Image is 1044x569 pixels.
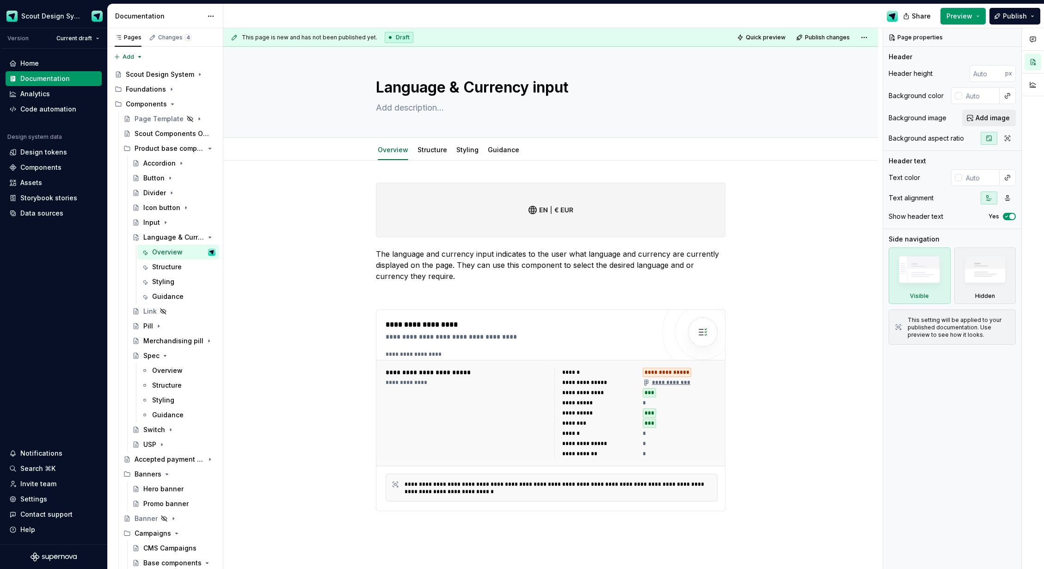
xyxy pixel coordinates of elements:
[889,247,951,304] div: Visible
[143,484,184,494] div: Hero banner
[135,114,184,124] div: Page Template
[20,89,50,99] div: Analytics
[52,32,104,45] button: Current draft
[21,12,80,21] div: Scout Design System
[111,97,219,111] div: Components
[20,495,47,504] div: Settings
[6,476,102,491] a: Invite team
[152,277,174,286] div: Styling
[20,525,35,534] div: Help
[6,191,102,205] a: Storybook stories
[123,53,134,61] span: Add
[143,558,202,568] div: Base components
[143,203,180,212] div: Icon button
[889,69,933,78] div: Header height
[143,233,204,242] div: Language & Currency input
[374,140,412,159] div: Overview
[746,34,786,41] span: Quick preview
[6,87,102,101] a: Analytics
[137,393,219,408] a: Styling
[889,52,912,62] div: Header
[946,12,972,21] span: Preview
[20,449,62,458] div: Notifications
[143,425,165,434] div: Switch
[143,440,156,449] div: USP
[129,541,219,556] a: CMS Campaigns
[152,292,184,301] div: Guidance
[129,215,219,230] a: Input
[158,34,192,41] div: Changes
[20,178,42,187] div: Assets
[20,209,63,218] div: Data sources
[889,212,943,221] div: Show header text
[31,552,77,562] svg: Supernova Logo
[962,110,1016,126] button: Add image
[6,175,102,190] a: Assets
[126,70,194,79] div: Scout Design System
[120,141,219,156] div: Product base components
[1005,70,1012,77] p: px
[143,173,165,183] div: Button
[143,307,157,316] div: Link
[129,171,219,186] a: Button
[962,87,1000,104] input: Auto
[6,71,102,86] a: Documentation
[184,34,192,41] span: 4
[912,12,931,21] span: Share
[887,11,898,22] img: Design Ops
[129,334,219,348] a: Merchandising pill
[143,218,160,227] div: Input
[111,82,219,97] div: Foundations
[152,410,184,420] div: Guidance
[374,76,724,99] textarea: Language & Currency input
[20,479,56,489] div: Invite team
[137,274,219,289] a: Styling
[940,8,986,25] button: Preview
[6,56,102,71] a: Home
[137,363,219,378] a: Overview
[396,34,410,41] span: Draft
[962,169,1000,186] input: Auto
[129,200,219,215] a: Icon button
[970,65,1005,82] input: Auto
[143,322,153,331] div: Pill
[129,422,219,437] a: Switch
[889,134,964,143] div: Background aspect ratio
[115,12,203,21] div: Documentation
[20,464,55,473] div: Search ⌘K
[20,148,67,157] div: Design tokens
[120,452,219,467] a: Accepted payment types
[143,159,176,168] div: Accordion
[6,492,102,507] a: Settings
[129,482,219,496] a: Hero banner
[6,507,102,522] button: Contact support
[115,34,141,41] div: Pages
[2,6,105,26] button: Scout Design SystemDesign Ops
[976,113,1010,123] span: Add image
[1003,12,1027,21] span: Publish
[484,140,523,159] div: Guidance
[137,245,219,260] a: OverviewDesign Ops
[6,145,102,160] a: Design tokens
[889,156,926,166] div: Header text
[989,8,1040,25] button: Publish
[135,514,158,523] div: Banner
[92,11,103,22] img: Design Ops
[111,50,146,63] button: Add
[20,163,61,172] div: Components
[975,292,995,300] div: Hidden
[137,378,219,393] a: Structure
[111,67,219,82] a: Scout Design System
[805,34,850,41] span: Publish changes
[6,522,102,537] button: Help
[7,35,29,42] div: Version
[20,193,77,203] div: Storybook stories
[6,461,102,476] button: Search ⌘K
[954,247,1016,304] div: Hidden
[120,126,219,141] a: Scout Components Overview
[152,381,182,390] div: Structure
[135,144,204,153] div: Product base components
[137,408,219,422] a: Guidance
[135,470,161,479] div: Banners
